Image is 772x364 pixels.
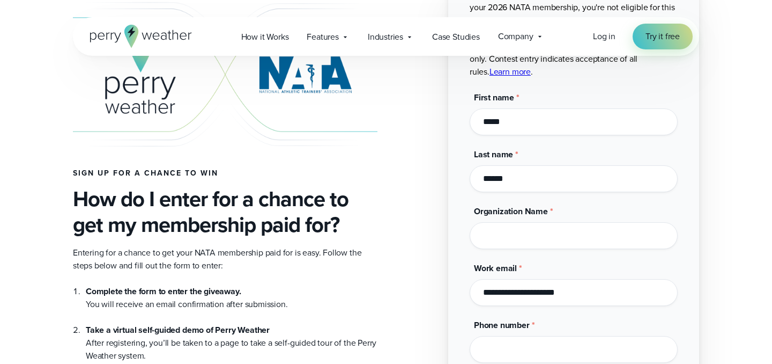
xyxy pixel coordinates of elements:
[73,186,377,238] h3: How do I enter for a chance to get my membership paid for?
[474,91,514,104] span: First name
[633,24,693,49] a: Try it free
[489,65,531,78] a: Learn more
[368,31,403,43] span: Industries
[498,30,533,43] span: Company
[474,262,517,274] span: Work email
[645,30,680,43] span: Try it free
[474,319,530,331] span: Phone number
[593,30,615,42] span: Log in
[241,31,289,43] span: How it Works
[474,148,513,161] span: Last name
[86,285,241,297] strong: Complete the form to enter the giveaway.
[307,31,339,43] span: Features
[423,26,489,48] a: Case Studies
[73,246,377,272] p: Entering for a chance to get your NATA membership paid for is easy. Follow the steps below and fi...
[86,324,270,336] strong: Take a virtual self-guided demo of Perry Weather
[232,26,298,48] a: How it Works
[432,31,480,43] span: Case Studies
[86,285,377,311] li: You will receive an email confirmation after submission.
[474,205,548,217] span: Organization Name
[593,30,615,43] a: Log in
[73,169,377,178] h4: Sign up for a chance to win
